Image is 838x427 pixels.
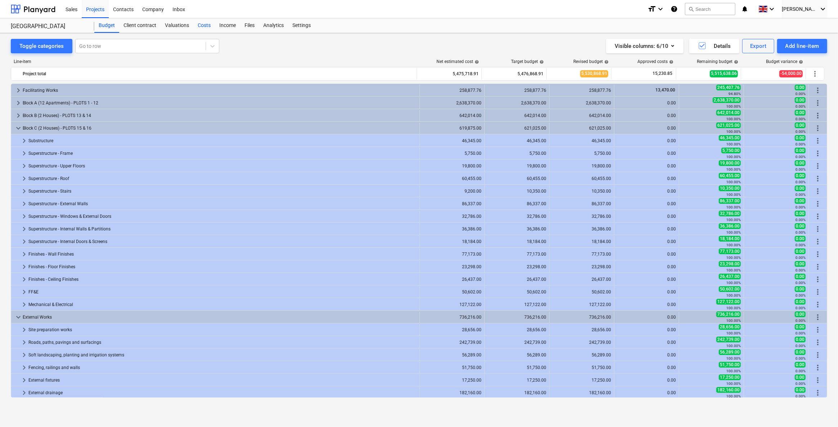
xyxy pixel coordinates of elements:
[14,99,23,107] span: keyboard_arrow_right
[617,176,676,181] div: 0.00
[726,130,741,134] small: 100.00%
[719,223,741,229] span: 36,386.00
[685,3,735,15] button: Search
[726,331,741,335] small: 100.00%
[814,237,822,246] span: More actions
[767,5,776,13] i: keyboard_arrow_down
[488,138,546,143] div: 46,345.00
[617,289,676,295] div: 0.00
[796,92,806,96] small: 0.00%
[617,315,676,320] div: 0.00
[617,264,676,269] div: 0.00
[552,138,611,143] div: 46,345.00
[617,226,676,232] div: 0.00
[161,18,193,33] div: Valuations
[697,59,738,64] div: Remaining budget
[552,239,611,244] div: 18,184.00
[814,149,822,158] span: More actions
[796,104,806,108] small: 0.00%
[726,218,741,222] small: 100.00%
[719,198,741,204] span: 86,337.00
[795,97,806,103] span: 0.00
[28,261,417,273] div: Finishes - Floor Finishes
[552,100,611,105] div: 2,638,370.00
[20,338,28,347] span: keyboard_arrow_right
[726,268,741,272] small: 100.00%
[814,111,822,120] span: More actions
[552,151,611,156] div: 5,750.00
[603,60,609,64] span: help
[795,135,806,141] span: 0.00
[729,92,741,96] small: 94.80%
[20,187,28,195] span: keyboard_arrow_right
[240,18,259,33] div: Files
[811,69,819,78] span: More actions
[617,126,676,131] div: 0.00
[726,193,741,197] small: 100.00%
[796,243,806,247] small: 0.00%
[814,136,822,145] span: More actions
[94,18,119,33] div: Budget
[423,138,481,143] div: 46,345.00
[20,275,28,284] span: keyboard_arrow_right
[726,230,741,234] small: 100.00%
[259,18,288,33] a: Analytics
[795,261,806,267] span: 0.00
[719,135,741,141] span: 46,345.00
[726,293,741,297] small: 100.00%
[488,277,546,282] div: 26,437.00
[795,160,806,166] span: 0.00
[28,135,417,147] div: Substructure
[716,337,741,342] span: 242,739.00
[23,85,417,96] div: Facilitating Works
[741,5,748,13] i: notifications
[23,97,417,109] div: Block A (12 Apartments) - PLOTS 1 - 12
[573,59,609,64] div: Revised budget
[488,226,546,232] div: 36,386.00
[11,59,417,64] div: Line-item
[719,173,741,179] span: 60,455.00
[797,60,803,64] span: help
[28,223,417,235] div: Superstructure - Internal Walls & Partitions
[423,176,481,181] div: 60,455.00
[796,306,806,310] small: 0.00%
[796,331,806,335] small: 0.00%
[28,160,417,172] div: Superstructure - Upper Floors
[726,104,741,108] small: 100.00%
[488,163,546,168] div: 19,800.00
[423,277,481,282] div: 26,437.00
[119,18,161,33] div: Client contract
[488,264,546,269] div: 23,298.00
[488,126,546,131] div: 621,025.00
[719,160,741,166] span: 19,800.00
[719,274,741,279] span: 26,437.00
[28,286,417,298] div: FF&E
[617,277,676,282] div: 0.00
[615,41,675,51] div: Visible columns : 6/10
[617,340,676,345] div: 0.00
[814,187,822,195] span: More actions
[423,151,481,156] div: 5,750.00
[14,313,23,322] span: keyboard_arrow_down
[796,268,806,272] small: 0.00%
[716,85,741,90] span: 245,407.76
[814,174,822,183] span: More actions
[668,60,673,64] span: help
[719,324,741,330] span: 28,656.00
[795,248,806,254] span: 0.00
[485,68,543,80] div: 5,476,868.91
[28,211,417,222] div: Superstructure - Windows & External Doors
[721,148,741,153] span: 5,750.00
[423,327,481,332] div: 28,656.00
[488,289,546,295] div: 50,602.00
[552,126,611,131] div: 621,025.00
[28,173,417,184] div: Superstructure - Roof
[423,201,481,206] div: 86,337.00
[795,148,806,153] span: 0.00
[420,68,479,80] div: 5,475,718.91
[795,274,806,279] span: 0.00
[814,86,822,95] span: More actions
[726,256,741,260] small: 100.00%
[719,211,741,216] span: 32,786.00
[288,18,315,33] a: Settings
